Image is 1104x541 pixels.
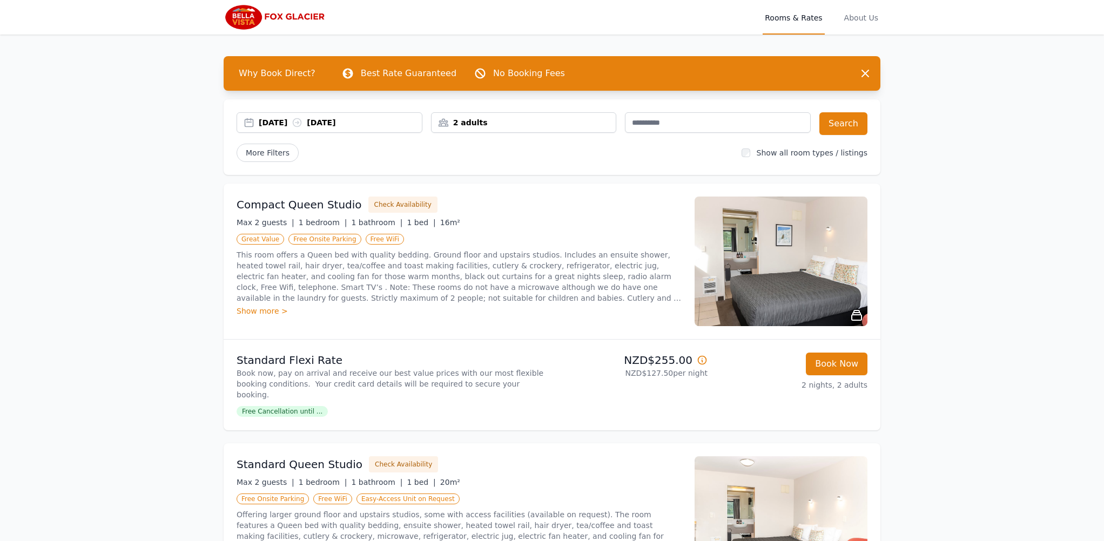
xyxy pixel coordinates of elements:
span: Why Book Direct? [230,63,324,84]
p: NZD$127.50 per night [556,368,708,378]
p: Standard Flexi Rate [237,353,548,368]
span: Free WiFi [313,493,352,504]
span: 1 bed | [407,478,435,486]
span: 1 bedroom | [299,478,347,486]
p: No Booking Fees [493,67,565,80]
span: 1 bedroom | [299,218,347,227]
span: Max 2 guests | [237,218,294,227]
div: [DATE] [DATE] [259,117,422,128]
span: Max 2 guests | [237,478,294,486]
span: 1 bed | [407,218,435,227]
p: Book now, pay on arrival and receive our best value prices with our most flexible booking conditi... [237,368,548,400]
p: 2 nights, 2 adults [716,380,867,390]
span: Free Cancellation until ... [237,406,328,417]
img: Bella Vista Fox Glacier [224,4,328,30]
p: This room offers a Queen bed with quality bedding. Ground floor and upstairs studios. Includes an... [237,249,682,303]
span: Great Value [237,234,284,245]
span: 1 bathroom | [351,478,402,486]
span: 1 bathroom | [351,218,402,227]
span: More Filters [237,144,299,162]
span: 20m² [440,478,460,486]
div: Show more > [237,306,682,316]
span: Free WiFi [366,234,405,245]
p: NZD$255.00 [556,353,708,368]
h3: Standard Queen Studio [237,457,362,472]
button: Check Availability [368,197,437,213]
label: Show all room types / listings [757,148,867,157]
button: Book Now [806,353,867,375]
h3: Compact Queen Studio [237,197,362,212]
p: Best Rate Guaranteed [361,67,456,80]
button: Search [819,112,867,135]
span: Free Onsite Parking [288,234,361,245]
span: Free Onsite Parking [237,493,309,504]
button: Check Availability [369,456,438,472]
div: 2 adults [432,117,616,128]
span: Easy-Access Unit on Request [356,493,460,504]
span: 16m² [440,218,460,227]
